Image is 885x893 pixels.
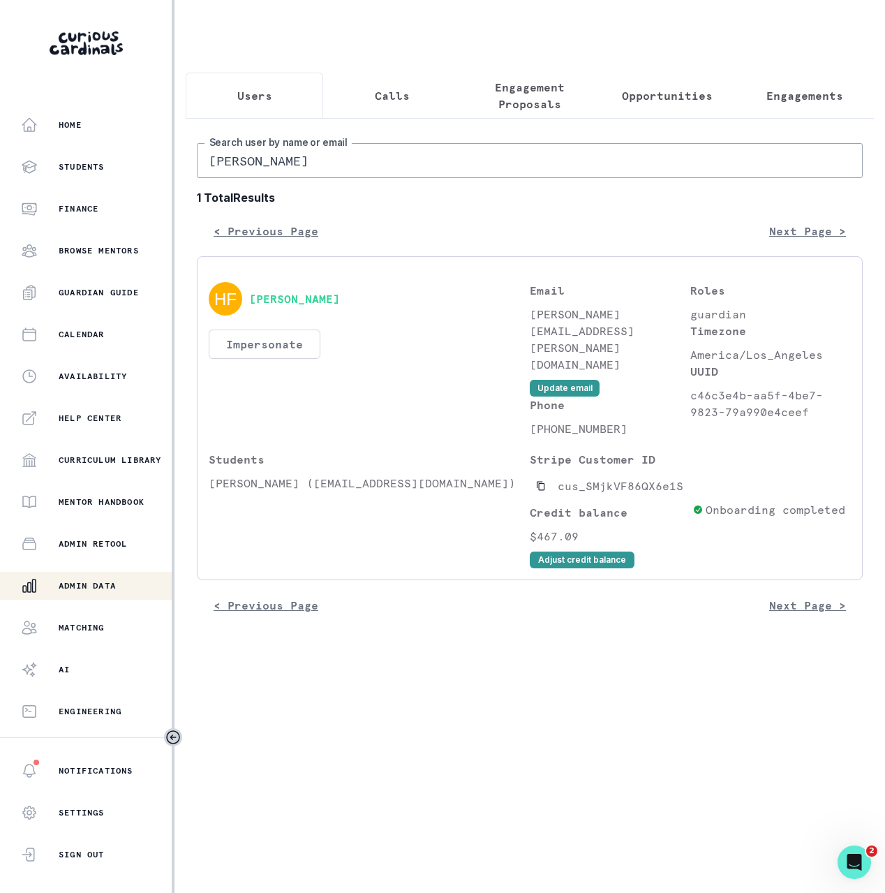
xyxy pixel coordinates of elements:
button: < Previous Page [197,217,335,245]
p: Credit balance [530,504,687,521]
button: Impersonate [209,330,320,359]
p: Calls [375,87,410,104]
p: UUID [690,363,851,380]
img: Curious Cardinals Logo [50,31,123,55]
p: Home [59,119,82,131]
p: Guardian Guide [59,287,139,298]
p: guardian [690,306,851,323]
b: 1 Total Results [197,189,863,206]
p: Engagements [766,87,843,104]
p: Mentor Handbook [59,496,144,508]
p: Settings [59,807,105,818]
button: Adjust credit balance [530,552,634,568]
p: Calendar [59,329,105,340]
p: Engineering [59,706,121,717]
p: Roles [690,282,851,299]
p: Stripe Customer ID [530,451,687,468]
p: Engagement Proposals [473,79,586,112]
p: Help Center [59,413,121,424]
p: cus_SMjkVF86QX6e1S [558,478,683,494]
button: Update email [530,380,600,397]
button: Next Page > [752,591,863,619]
p: Timezone [690,323,851,339]
p: Browse Mentors [59,245,139,256]
p: [PERSON_NAME] ([EMAIL_ADDRESS][DOMAIN_NAME]) [209,475,530,492]
p: Sign Out [59,849,105,860]
p: Admin Retool [59,538,127,549]
button: Next Page > [752,217,863,245]
p: Admin Data [59,580,116,591]
span: 2 [866,846,877,857]
iframe: Intercom live chat [838,846,871,879]
p: Opportunities [622,87,713,104]
p: Phone [530,397,690,413]
p: America/Los_Angeles [690,346,851,363]
p: [PERSON_NAME][EMAIL_ADDRESS][PERSON_NAME][DOMAIN_NAME] [530,306,690,373]
p: Availability [59,371,127,382]
p: Onboarding completed [706,501,845,518]
button: Copied to clipboard [530,475,552,497]
p: Finance [59,203,98,214]
p: Notifications [59,765,133,776]
p: c46c3e4b-aa5f-4be7-9823-79a990e4ceef [690,387,851,420]
p: AI [59,664,70,675]
p: Email [530,282,690,299]
button: < Previous Page [197,591,335,619]
button: Toggle sidebar [164,728,182,746]
img: svg [209,282,242,316]
p: [PHONE_NUMBER] [530,420,690,437]
p: Matching [59,622,105,633]
p: Students [209,451,530,468]
p: $467.09 [530,528,687,545]
p: Students [59,161,105,172]
p: Users [237,87,272,104]
button: [PERSON_NAME] [249,292,340,306]
p: Curriculum Library [59,455,162,466]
